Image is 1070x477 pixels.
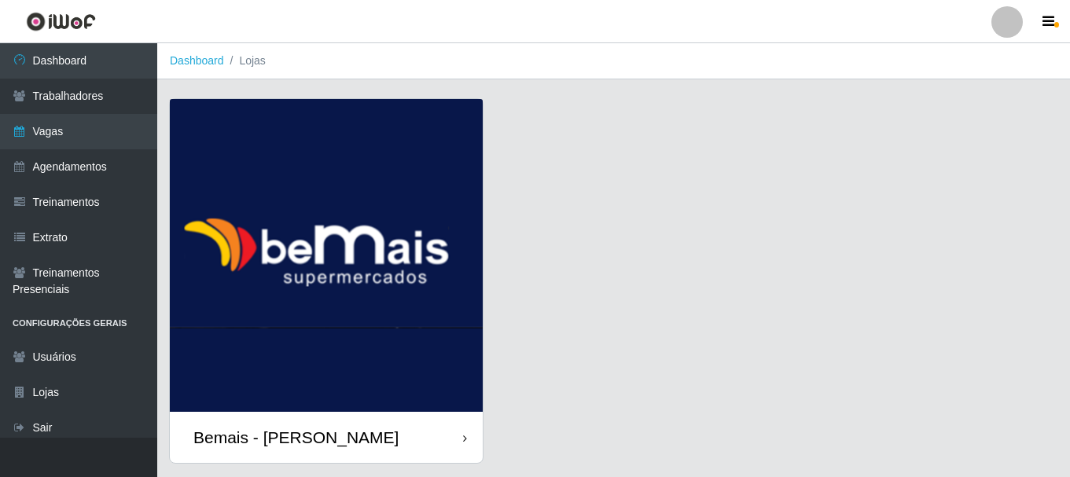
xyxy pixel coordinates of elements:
[170,99,483,463] a: Bemais - [PERSON_NAME]
[170,99,483,412] img: cardImg
[26,12,96,31] img: CoreUI Logo
[193,427,399,447] div: Bemais - [PERSON_NAME]
[224,53,266,69] li: Lojas
[170,54,224,67] a: Dashboard
[157,43,1070,79] nav: breadcrumb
